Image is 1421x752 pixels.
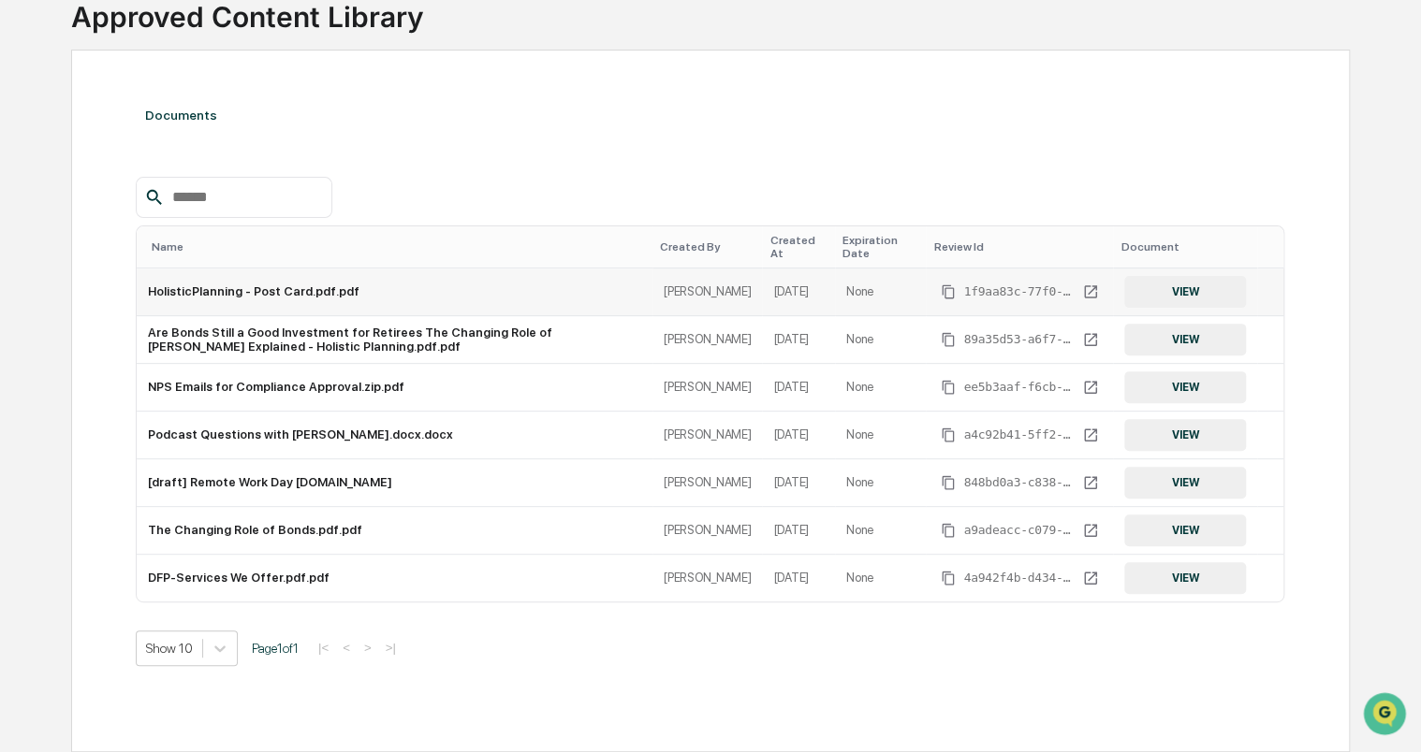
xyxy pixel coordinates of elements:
[19,143,52,177] img: 1746055101610-c473b297-6a78-478c-a979-82029cc54cd1
[835,412,926,459] td: None
[652,459,763,507] td: [PERSON_NAME]
[318,149,341,171] button: Start new chat
[136,89,1285,141] div: Documents
[1124,371,1246,403] button: VIEW
[37,271,118,290] span: Data Lookup
[380,640,402,656] button: >|
[652,412,763,459] td: [PERSON_NAME]
[963,380,1076,395] span: ee5b3aaf-f6cb-4be7-99da-9767f757456c
[769,234,828,260] div: Toggle SortBy
[937,376,960,398] button: Copy Id
[1079,519,1102,542] a: View Review
[154,236,232,254] span: Attestations
[937,567,960,589] button: Copy Id
[963,475,1076,490] span: 848bd0a3-c838-42c9-87b4-8acf45e70ecd
[19,238,34,253] div: 🖐️
[1124,514,1246,546] button: VIEW
[937,424,960,446] button: Copy Id
[1079,471,1102,494] a: View Review
[762,268,835,316] td: [DATE]
[652,364,763,412] td: [PERSON_NAME]
[835,268,926,316] td: None
[1079,281,1102,303] a: View Review
[37,236,121,254] span: Preclearance
[136,238,151,253] div: 🗄️
[64,162,237,177] div: We're available if you need us!
[652,555,763,601] td: [PERSON_NAME]
[137,412,652,459] td: Podcast Questions with [PERSON_NAME].docx.docx
[762,412,835,459] td: [DATE]
[186,317,227,331] span: Pylon
[660,240,755,253] div: Toggle SortBy
[963,332,1076,347] span: 89a35d53-a6f7-4535-8e0c-2d84ddf43ae0
[64,143,307,162] div: Start new chat
[1361,690,1412,741] iframe: Open customer support
[842,234,918,260] div: Toggle SortBy
[137,268,652,316] td: HolisticPlanning - Post Card.pdf.pdf
[835,507,926,555] td: None
[128,228,240,262] a: 🗄️Attestations
[1124,562,1246,594] button: VIEW
[137,316,652,364] td: Are Bonds Still a Good Investment for Retirees The Changing Role of [PERSON_NAME] Explained - Hol...
[313,640,334,656] button: |<
[1079,424,1102,446] a: View Review
[963,571,1076,586] span: 4a942f4b-d434-4fed-8d87-9ee57e445aeb
[762,364,835,412] td: [DATE]
[1079,328,1102,351] a: View Review
[132,316,227,331] a: Powered byPylon
[19,39,341,69] p: How can we help?
[1079,376,1102,398] a: View Review
[1272,240,1276,253] div: Toggle SortBy
[137,507,652,555] td: The Changing Role of Bonds.pdf.pdf
[19,273,34,288] div: 🔎
[652,268,763,316] td: [PERSON_NAME]
[937,471,960,494] button: Copy Id
[835,555,926,601] td: None
[835,316,926,364] td: None
[963,284,1076,299] span: 1f9aa83c-77f0-41ca-a005-b1c17f106430
[1124,419,1246,451] button: VIEW
[152,240,645,253] div: Toggle SortBy
[963,427,1076,442] span: a4c92b41-5ff2-43bd-bcd4-0842d5e7376b
[1121,240,1250,253] div: Toggle SortBy
[762,316,835,364] td: [DATE]
[835,364,926,412] td: None
[963,523,1076,538] span: a9adeacc-c079-4bb1-a147-336fc68ac3d5
[937,328,960,351] button: Copy Id
[252,641,299,656] span: Page 1 of 1
[11,264,125,297] a: 🔎Data Lookup
[762,555,835,601] td: [DATE]
[11,228,128,262] a: 🖐️Preclearance
[835,459,926,507] td: None
[937,519,960,542] button: Copy Id
[137,459,652,507] td: [draft] Remote Work Day [DOMAIN_NAME]
[933,240,1106,253] div: Toggle SortBy
[762,507,835,555] td: [DATE]
[1124,276,1246,308] button: VIEW
[1124,467,1246,499] button: VIEW
[137,555,652,601] td: DFP-Services We Offer.pdf.pdf
[652,316,763,364] td: [PERSON_NAME]
[652,507,763,555] td: [PERSON_NAME]
[1124,324,1246,355] button: VIEW
[937,281,960,303] button: Copy Id
[337,640,356,656] button: <
[137,364,652,412] td: NPS Emails for Compliance Approval.zip.pdf
[762,459,835,507] td: [DATE]
[359,640,377,656] button: >
[1079,567,1102,589] a: View Review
